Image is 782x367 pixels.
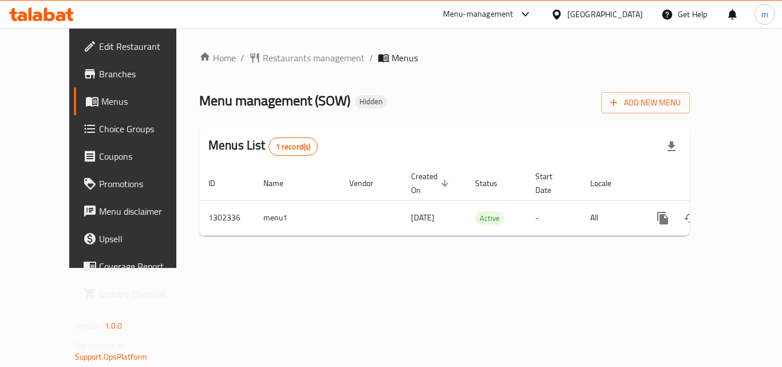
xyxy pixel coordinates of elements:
[199,51,236,65] a: Home
[263,176,298,190] span: Name
[74,60,200,88] a: Branches
[105,318,123,333] span: 1.0.0
[74,115,200,143] a: Choice Groups
[74,280,200,307] a: Grocery Checklist
[74,143,200,170] a: Coupons
[99,40,191,53] span: Edit Restaurant
[355,95,387,109] div: Hidden
[99,122,191,136] span: Choice Groups
[369,51,373,65] li: /
[535,169,567,197] span: Start Date
[99,177,191,191] span: Promotions
[199,88,350,113] span: Menu management ( SOW )
[74,88,200,115] a: Menus
[475,212,504,225] span: Active
[640,166,768,201] th: Actions
[601,92,690,113] button: Add New Menu
[99,67,191,81] span: Branches
[443,7,514,21] div: Menu-management
[249,51,365,65] a: Restaurants management
[74,170,200,198] a: Promotions
[649,204,677,232] button: more
[101,94,191,108] span: Menus
[199,51,690,65] nav: breadcrumb
[74,252,200,280] a: Coverage Report
[240,51,244,65] li: /
[199,200,254,235] td: 1302336
[74,225,200,252] a: Upsell
[75,349,148,364] a: Support.OpsPlatform
[99,259,191,273] span: Coverage Report
[590,176,626,190] span: Locale
[475,176,512,190] span: Status
[254,200,340,235] td: menu1
[411,169,452,197] span: Created On
[526,200,581,235] td: -
[581,200,640,235] td: All
[74,33,200,60] a: Edit Restaurant
[761,8,768,21] span: m
[208,137,318,156] h2: Menus List
[269,141,318,152] span: 1 record(s)
[567,8,643,21] div: [GEOGRAPHIC_DATA]
[75,318,103,333] span: Version:
[355,97,387,106] span: Hidden
[99,149,191,163] span: Coupons
[349,176,388,190] span: Vendor
[208,176,230,190] span: ID
[99,232,191,246] span: Upsell
[392,51,418,65] span: Menus
[263,51,365,65] span: Restaurants management
[610,96,681,110] span: Add New Menu
[75,338,128,353] span: Get support on:
[99,204,191,218] span: Menu disclaimer
[677,204,704,232] button: Change Status
[199,166,768,236] table: enhanced table
[411,210,435,225] span: [DATE]
[99,287,191,301] span: Grocery Checklist
[74,198,200,225] a: Menu disclaimer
